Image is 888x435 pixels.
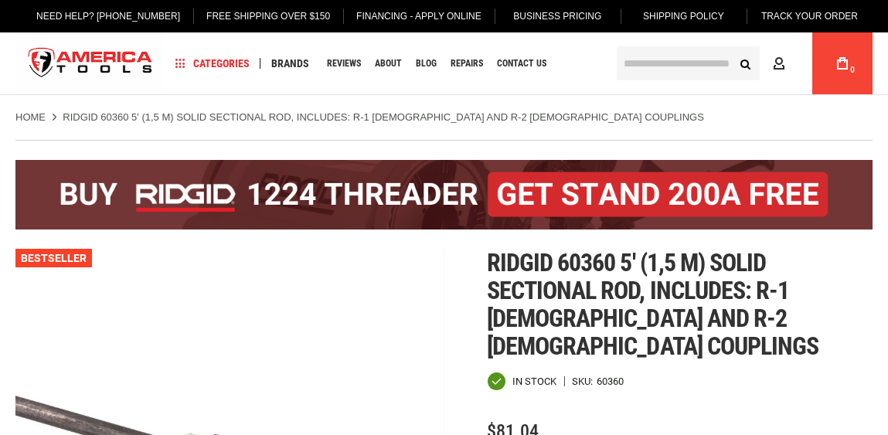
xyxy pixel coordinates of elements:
span: Contact Us [497,59,546,68]
span: Ridgid 60360 5' (1,5 m) solid sectional rod, includes: r-1 [DEMOGRAPHIC_DATA] and r-2 [DEMOGRAPHI... [487,248,818,361]
a: Contact Us [490,53,553,74]
a: About [368,53,409,74]
button: Search [730,49,760,78]
a: store logo [15,35,165,93]
span: About [375,59,402,68]
a: 0 [828,32,857,94]
span: Repairs [451,59,483,68]
a: Brands [264,53,316,74]
span: 0 [850,66,855,74]
span: Reviews [327,59,361,68]
span: In stock [512,376,556,386]
a: Home [15,110,46,124]
strong: SKU [572,376,597,386]
a: Categories [168,53,257,74]
a: Blog [409,53,444,74]
img: America Tools [15,35,165,93]
div: Availability [487,372,556,391]
strong: RIDGID 60360 5' (1,5 M) SOLID SECTIONAL ROD, INCLUDES: R-1 [DEMOGRAPHIC_DATA] AND R-2 [DEMOGRAPHI... [63,111,704,123]
div: 60360 [597,376,624,386]
span: Shipping Policy [643,11,724,22]
a: Repairs [444,53,490,74]
span: Brands [271,58,309,69]
span: Blog [416,59,437,68]
a: Reviews [320,53,368,74]
img: BOGO: Buy the RIDGID® 1224 Threader (26092), get the 92467 200A Stand FREE! [15,160,873,229]
span: Categories [175,58,250,69]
